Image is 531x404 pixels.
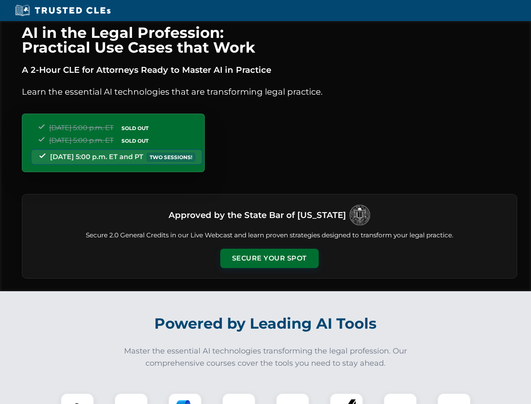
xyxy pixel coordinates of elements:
button: Secure Your Spot [220,249,319,268]
h3: Approved by the State Bar of [US_STATE] [169,207,346,223]
img: Trusted CLEs [13,4,113,17]
p: Secure 2.0 General Credits in our Live Webcast and learn proven strategies designed to transform ... [32,231,507,240]
h2: Powered by Leading AI Tools [33,309,499,338]
p: Learn the essential AI technologies that are transforming legal practice. [22,85,517,98]
span: [DATE] 5:00 p.m. ET [49,136,114,144]
p: Master the essential AI technologies transforming the legal profession. Our comprehensive courses... [119,345,413,369]
h1: AI in the Legal Profession: Practical Use Cases that Work [22,25,517,55]
img: Logo [349,205,370,226]
p: A 2-Hour CLE for Attorneys Ready to Master AI in Practice [22,63,517,77]
span: [DATE] 5:00 p.m. ET [49,124,114,132]
span: SOLD OUT [119,124,151,133]
span: SOLD OUT [119,136,151,145]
